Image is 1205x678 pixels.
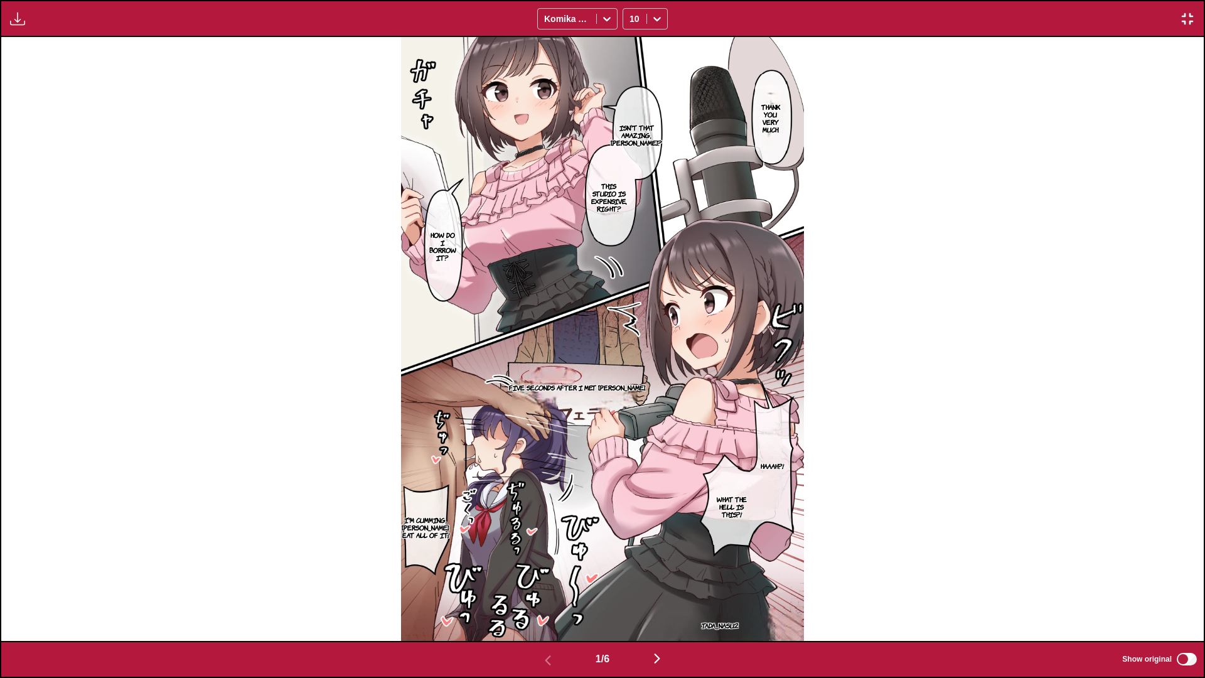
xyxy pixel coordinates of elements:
p: Five seconds after I met [PERSON_NAME]. [506,381,648,394]
p: I'm cumming, [PERSON_NAME]. Eat all of it! [399,514,452,541]
p: Haaah?! [758,460,786,472]
img: Next page [650,651,665,666]
span: 1 / 6 [596,654,609,665]
p: .Tada_nasu2 [699,619,741,632]
input: Show original [1177,653,1197,665]
p: This studio is expensive, right? [589,180,629,215]
p: What the hell is this?! [709,493,754,520]
span: Show original [1122,655,1172,664]
img: Previous page [540,653,555,668]
img: Manga Panel [401,37,803,641]
img: Download translated images [10,11,25,26]
p: How do I borrow it? [427,229,459,264]
p: Thank you very much. [755,100,786,136]
p: Isn't that amazing, [PERSON_NAME]? [608,121,665,149]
